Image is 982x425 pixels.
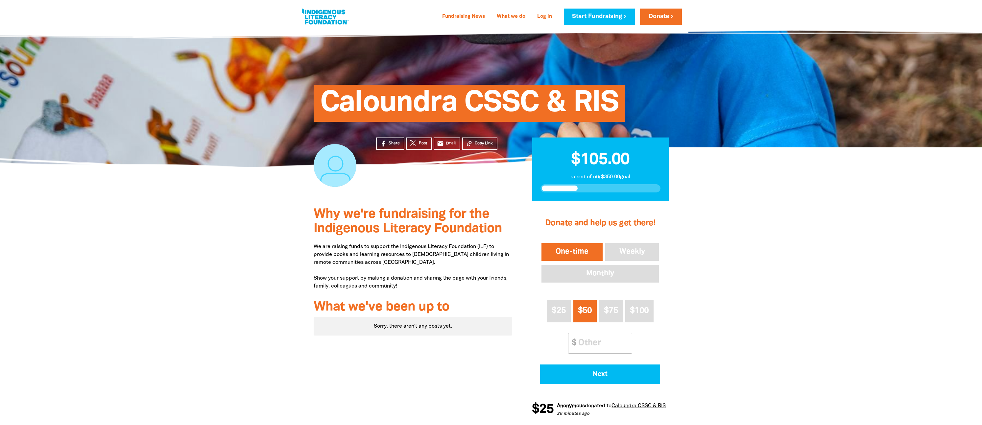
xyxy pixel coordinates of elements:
[604,242,660,262] button: Weekly
[434,137,461,150] a: emailEmail
[389,140,400,146] span: Share
[540,210,660,237] h2: Donate and help us get there!
[540,364,660,384] button: Pay with Credit Card
[549,371,651,378] span: Next
[578,307,592,314] span: $50
[320,90,619,122] span: Caloundra CSSC & RIS
[437,140,444,147] i: email
[419,140,427,146] span: Post
[540,242,604,262] button: One-time
[573,300,597,322] button: $50
[533,12,556,22] a: Log In
[314,317,513,336] div: Paginated content
[547,300,570,322] button: $25
[493,12,529,22] a: What we do
[610,404,664,408] a: Caloundra CSSC & RIS
[314,243,513,290] p: We are raising funds to support the Indigenous Literacy Foundation (ILF) to provide books and lea...
[552,307,566,314] span: $25
[599,300,623,322] button: $75
[555,411,664,417] p: 26 minutes ago
[406,137,432,150] a: Post
[376,137,404,150] a: Share
[540,263,660,284] button: Monthly
[540,173,660,181] p: raised of our $350.00 goal
[604,307,618,314] span: $75
[574,333,632,353] input: Other
[640,9,682,25] a: Donate
[462,137,497,150] button: Copy Link
[555,404,583,408] em: Anonymous
[530,403,552,416] span: $25
[446,140,456,146] span: Email
[314,300,513,314] h3: What we've been up to
[571,152,630,167] span: $105.00
[568,333,576,353] span: $
[314,208,502,235] span: Why we're fundraising for the Indigenous Literacy Foundation
[625,300,654,322] button: $100
[314,317,513,336] div: Sorry, there aren't any posts yet.
[583,404,610,408] span: donated to
[630,307,649,314] span: $100
[475,140,493,146] span: Copy Link
[438,12,489,22] a: Fundraising News
[564,9,635,25] a: Start Fundraising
